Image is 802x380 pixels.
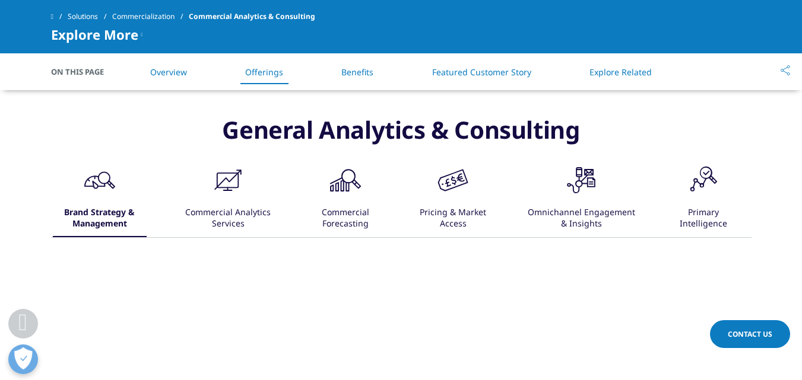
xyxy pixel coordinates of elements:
[589,66,652,78] a: Explore Related
[51,27,138,41] span: Explore More
[150,66,187,78] a: Overview
[184,200,272,237] div: Commercial Analytics Services
[308,162,381,237] button: Commercial Forecasting
[416,162,488,237] button: Pricing & Market Access
[310,200,381,237] div: Commercial Forecasting
[674,200,733,237] div: Primary Intelligence
[68,6,112,27] a: Solutions
[432,66,531,78] a: Featured Customer Story
[526,200,637,237] div: Omnichannel Engagement & Insights
[112,6,189,27] a: Commercialization
[51,162,147,237] button: Brand Strategy & Management
[189,6,315,27] span: Commercial Analytics & Consulting
[672,162,733,237] button: Primary Intelligence
[524,162,637,237] button: Omnichannel Engagement & Insights
[182,162,272,237] button: Commercial Analytics Services
[51,66,116,78] span: On This Page
[418,200,488,237] div: Pricing & Market Access
[245,66,283,78] a: Offerings
[53,200,147,237] div: Brand Strategy & Management
[8,344,38,374] button: Open Preferences
[728,329,772,339] span: Contact Us
[341,66,373,78] a: Benefits
[710,320,790,348] a: Contact Us
[51,115,752,162] h3: General Analytics & Consulting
